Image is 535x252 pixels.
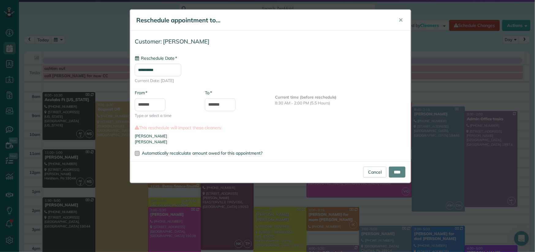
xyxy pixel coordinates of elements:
[363,167,386,178] a: Cancel
[205,90,212,96] label: To
[135,133,406,139] li: [PERSON_NAME]
[135,38,406,45] h4: Customer: [PERSON_NAME]
[135,90,147,96] label: From
[135,55,177,61] label: Reschedule Date
[275,100,406,106] p: 8:30 AM - 2:00 PM (5.5 Hours)
[135,125,406,131] label: This reschedule will impact these cleaners:
[135,78,406,84] span: Current Date: [DATE]
[398,17,403,24] span: ✕
[142,150,262,156] span: Automatically recalculate amount owed for this appointment?
[136,16,390,24] h5: Reschedule appointment to...
[135,139,406,145] li: [PERSON_NAME]
[275,95,337,100] b: Current time (before reschedule)
[135,113,196,118] span: Type or select a time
